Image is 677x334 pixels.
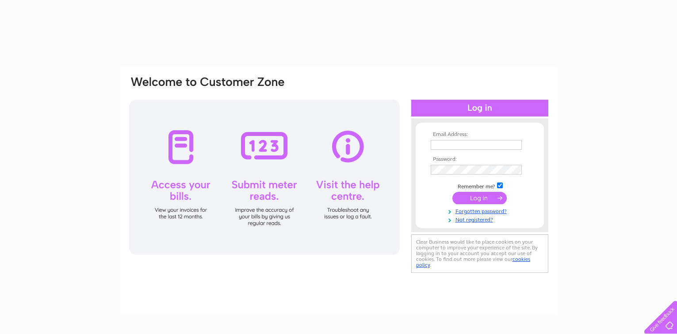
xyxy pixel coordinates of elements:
td: Remember me? [428,181,531,190]
input: Submit [452,192,507,204]
a: Not registered? [431,215,531,223]
a: Forgotten password? [431,206,531,215]
div: Clear Business would like to place cookies on your computer to improve your experience of the sit... [411,234,548,273]
th: Email Address: [428,132,531,138]
th: Password: [428,156,531,163]
a: cookies policy [416,256,530,268]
